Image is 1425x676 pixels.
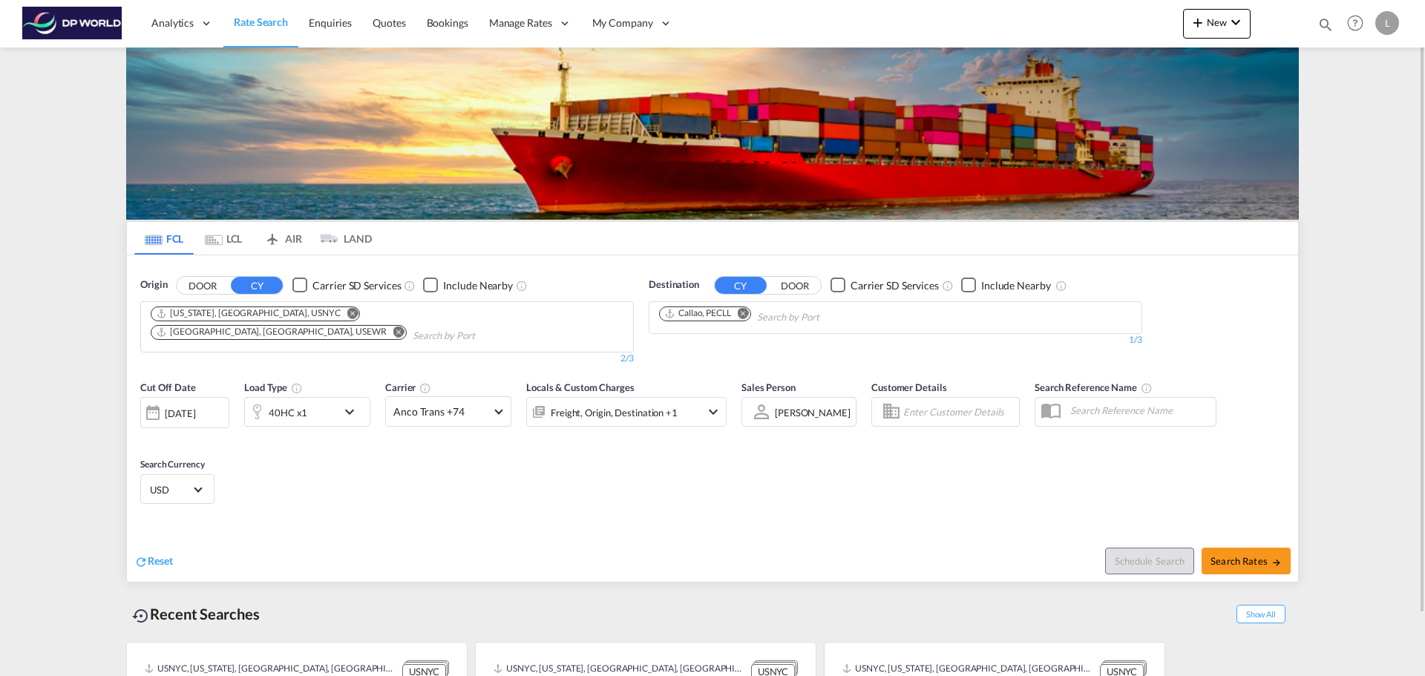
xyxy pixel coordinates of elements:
span: Cut Off Date [140,381,196,393]
div: 40HC x1 [269,402,307,423]
div: Carrier SD Services [312,278,401,293]
button: CY [231,277,283,294]
span: Locals & Custom Charges [526,381,635,393]
md-select: Sales Person: Laura Zurcher [773,401,852,423]
span: Search Reference Name [1035,381,1153,393]
div: Include Nearby [443,278,513,293]
div: [DATE] [140,397,229,428]
span: Reset [148,554,173,567]
img: LCL+%26+FCL+BACKGROUND.png [126,47,1299,220]
div: 1/3 [649,334,1142,347]
md-icon: icon-magnify [1317,16,1334,33]
input: Chips input. [757,306,898,329]
span: Show All [1236,605,1285,623]
span: Customer Details [871,381,946,393]
md-icon: icon-arrow-right [1271,557,1282,568]
div: icon-magnify [1317,16,1334,39]
div: L [1375,11,1399,35]
span: Anco Trans +74 [393,404,490,419]
md-icon: Unchecked: Ignores neighbouring ports when fetching rates.Checked : Includes neighbouring ports w... [516,280,528,292]
span: Search Rates [1211,555,1282,567]
md-icon: Unchecked: Search for CY (Container Yard) services for all selected carriers.Checked : Search for... [942,280,954,292]
md-checkbox: Checkbox No Ink [423,278,513,293]
div: [PERSON_NAME] [775,407,851,419]
md-tab-item: FCL [134,222,194,255]
md-chips-wrap: Chips container. Use arrow keys to select chips. [148,302,626,348]
img: c08ca190194411f088ed0f3ba295208c.png [22,7,122,40]
span: Carrier [385,381,431,393]
button: CY [715,277,767,294]
span: Origin [140,278,167,292]
md-icon: icon-refresh [134,555,148,568]
md-tab-item: AIR [253,222,312,255]
span: Quotes [373,16,405,29]
button: Remove [728,307,750,322]
span: Enquiries [309,16,352,29]
md-pagination-wrapper: Use the left and right arrow keys to navigate between tabs [134,222,372,255]
span: My Company [592,16,653,30]
input: Chips input. [413,324,554,348]
md-tab-item: LCL [194,222,253,255]
div: Newark, NJ, USEWR [156,326,387,338]
div: Help [1343,10,1375,37]
div: 2/3 [140,352,634,365]
md-icon: icon-backup-restore [132,607,150,625]
span: New [1189,16,1245,28]
md-icon: icon-airplane [263,230,281,241]
button: Note: By default Schedule search will only considerorigin ports, destination ports and cut off da... [1105,548,1194,574]
input: Enter Customer Details [903,401,1015,423]
span: Help [1343,10,1368,36]
span: Rate Search [234,16,288,28]
md-icon: icon-chevron-down [1227,13,1245,31]
button: icon-plus 400-fgNewicon-chevron-down [1183,9,1251,39]
span: Analytics [151,16,194,30]
button: Search Ratesicon-arrow-right [1202,548,1291,574]
div: Carrier SD Services [851,278,939,293]
md-icon: Unchecked: Search for CY (Container Yard) services for all selected carriers.Checked : Search for... [404,280,416,292]
md-icon: icon-plus 400-fg [1189,13,1207,31]
md-icon: Your search will be saved by the below given name [1141,382,1153,394]
span: Bookings [427,16,468,29]
div: Freight Origin Destination Factory Stuffingicon-chevron-down [526,397,727,427]
span: Search Currency [140,459,205,470]
span: USD [150,483,191,496]
div: 40HC x1icon-chevron-down [244,397,370,427]
button: DOOR [177,277,229,294]
span: Destination [649,278,699,292]
div: icon-refreshReset [134,554,173,570]
md-checkbox: Checkbox No Ink [961,278,1051,293]
div: New York, NY, USNYC [156,307,340,320]
md-checkbox: Checkbox No Ink [831,278,939,293]
div: Recent Searches [126,597,266,631]
div: Freight Origin Destination Factory Stuffing [551,402,678,423]
md-tab-item: LAND [312,222,372,255]
input: Search Reference Name [1063,399,1216,421]
div: Include Nearby [981,278,1051,293]
span: Manage Rates [489,16,552,30]
md-checkbox: Checkbox No Ink [292,278,401,293]
div: OriginDOOR CY Checkbox No InkUnchecked: Search for CY (Container Yard) services for all selected ... [127,255,1298,582]
md-icon: icon-chevron-down [704,403,722,421]
div: Press delete to remove this chip. [156,307,343,320]
md-icon: Unchecked: Ignores neighbouring ports when fetching rates.Checked : Includes neighbouring ports w... [1055,280,1067,292]
div: Press delete to remove this chip. [156,326,390,338]
span: Load Type [244,381,303,393]
md-icon: icon-chevron-down [341,403,366,421]
div: [DATE] [165,407,195,420]
div: Press delete to remove this chip. [664,307,734,320]
md-icon: icon-information-outline [291,382,303,394]
span: Sales Person [741,381,796,393]
button: DOOR [769,277,821,294]
button: Remove [337,307,359,322]
md-datepicker: Select [140,427,151,447]
md-select: Select Currency: $ USDUnited States Dollar [148,479,206,500]
md-icon: The selected Trucker/Carrierwill be displayed in the rate results If the rates are from another f... [419,382,431,394]
md-chips-wrap: Chips container. Use arrow keys to select chips. [657,302,904,329]
button: Remove [384,326,406,341]
div: Callao, PECLL [664,307,731,320]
